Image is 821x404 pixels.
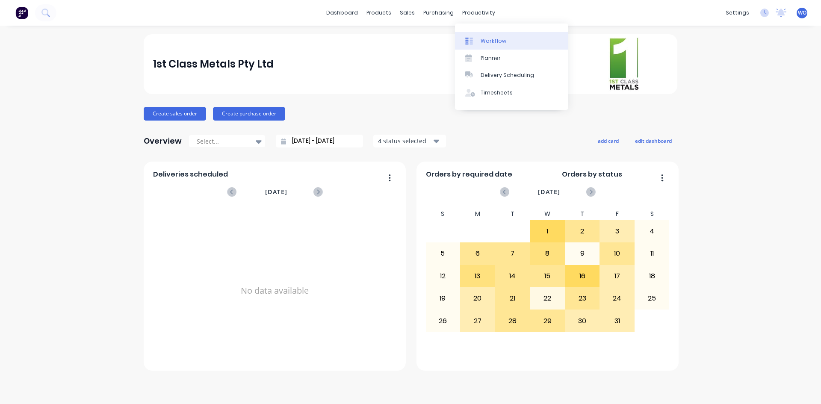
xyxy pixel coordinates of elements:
div: 5 [426,243,460,264]
div: 4 status selected [378,136,432,145]
div: 4 [635,221,669,242]
a: Delivery Scheduling [455,67,568,84]
div: W [530,208,565,220]
div: 3 [600,221,634,242]
span: Orders by required date [426,169,512,180]
div: 8 [530,243,564,264]
span: [DATE] [538,187,560,197]
div: Planner [481,54,501,62]
span: [DATE] [265,187,287,197]
span: WO [798,9,806,17]
div: Delivery Scheduling [481,71,534,79]
div: 16 [565,265,600,287]
div: 13 [461,265,495,287]
div: 9 [565,243,600,264]
div: 21 [496,288,530,309]
div: 12 [426,265,460,287]
img: Factory [15,6,28,19]
div: F [600,208,635,220]
div: 28 [496,310,530,331]
div: 22 [530,288,564,309]
div: 11 [635,243,669,264]
div: 18 [635,265,669,287]
div: 10 [600,243,634,264]
div: 24 [600,288,634,309]
div: 29 [530,310,564,331]
div: M [460,208,495,220]
div: 25 [635,288,669,309]
img: 1st Class Metals Pty Ltd [608,37,640,91]
div: Overview [144,133,182,150]
div: 6 [461,243,495,264]
div: 14 [496,265,530,287]
button: Create purchase order [213,107,285,121]
div: 27 [461,310,495,331]
div: No data available [153,208,397,374]
div: 1 [530,221,564,242]
div: settings [721,6,753,19]
a: Timesheets [455,84,568,101]
div: 15 [530,265,564,287]
span: Deliveries scheduled [153,169,228,180]
div: 17 [600,265,634,287]
button: 4 status selected [373,135,446,147]
a: Planner [455,50,568,67]
button: add card [592,135,624,146]
button: edit dashboard [629,135,677,146]
span: Orders by status [562,169,622,180]
div: 23 [565,288,600,309]
div: products [362,6,396,19]
div: productivity [458,6,499,19]
div: sales [396,6,419,19]
div: purchasing [419,6,458,19]
div: 20 [461,288,495,309]
div: S [635,208,670,220]
a: Workflow [455,32,568,49]
div: 7 [496,243,530,264]
button: Create sales order [144,107,206,121]
div: 19 [426,288,460,309]
div: Timesheets [481,89,513,97]
div: Workflow [481,37,506,45]
div: T [565,208,600,220]
div: 2 [565,221,600,242]
div: 26 [426,310,460,331]
div: 30 [565,310,600,331]
a: dashboard [322,6,362,19]
div: S [425,208,461,220]
div: T [495,208,530,220]
div: 31 [600,310,634,331]
div: 1st Class Metals Pty Ltd [153,56,274,73]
